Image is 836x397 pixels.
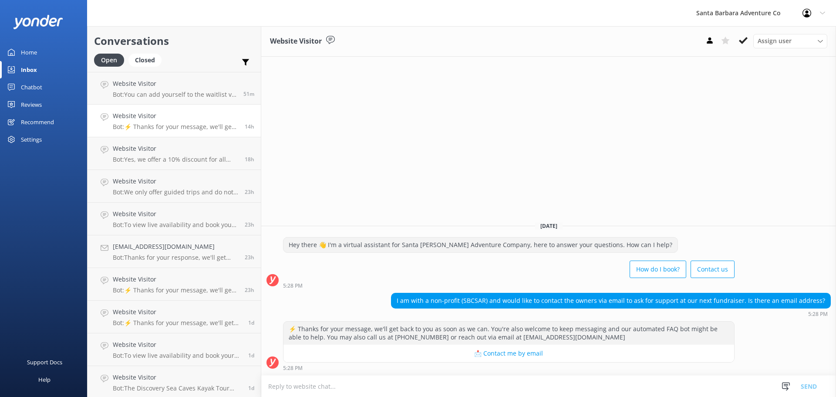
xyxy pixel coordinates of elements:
p: Bot: The Discovery Sea Caves Kayak Tour lasts approximately 2.5 hours. If your tour starts at 12:... [113,384,242,392]
div: I am with a non-profit (SBCSAR) and would like to contact the owners via email to ask for support... [391,293,830,308]
h4: Website Visitor [113,340,242,349]
p: Bot: Yes, we offer a 10% discount for all veterans and active military service members. To book a... [113,156,238,163]
p: Bot: ⚡ Thanks for your message, we'll get back to you as soon as we can. You're also welcome to k... [113,319,242,327]
a: Website VisitorBot:⚡ Thanks for your message, we'll get back to you as soon as we can. You're als... [88,105,261,137]
a: Website VisitorBot:⚡ Thanks for your message, we'll get back to you as soon as we can. You're als... [88,268,261,301]
a: Website VisitorBot:Yes, we offer a 10% discount for all veterans and active military service memb... [88,137,261,170]
span: Aug 20 2025 10:23pm (UTC -07:00) America/Tijuana [248,352,254,359]
button: Contact us [691,261,735,278]
div: Reviews [21,96,42,113]
div: Aug 21 2025 05:28pm (UTC -07:00) America/Tijuana [283,282,735,288]
strong: 5:28 PM [283,283,303,288]
div: Assign User [753,34,827,48]
a: Website VisitorBot:To view live availability and book your Santa [PERSON_NAME] Adventure tour, cl... [88,203,261,235]
a: Website VisitorBot:You can add yourself to the waitlist via the booking system on our website at ... [88,72,261,105]
p: Bot: To view live availability and book your Santa [PERSON_NAME] Adventure tour, click [URL][DOMA... [113,221,238,229]
h4: Website Visitor [113,373,242,382]
p: Bot: We only offer guided trips and do not rent equipment. [113,188,238,196]
span: Assign user [758,36,792,46]
div: Recommend [21,113,54,131]
span: Aug 21 2025 08:58am (UTC -07:00) America/Tijuana [245,188,254,196]
button: How do I book? [630,261,686,278]
a: Closed [128,55,166,64]
button: 📩 Contact me by email [283,345,734,362]
div: Support Docs [27,353,62,371]
h3: Website Visitor [270,36,322,47]
div: ⚡ Thanks for your message, we'll get back to you as soon as we can. You're also welcome to keep m... [283,322,734,345]
span: Aug 21 2025 08:17am (UTC -07:00) America/Tijuana [245,286,254,294]
h4: Website Visitor [113,275,238,284]
img: yonder-white-logo.png [13,15,63,29]
p: Bot: Thanks for your response, we'll get back to you as soon as we can during opening hours. [113,254,238,261]
strong: 5:28 PM [283,366,303,371]
div: Home [21,44,37,61]
a: [EMAIL_ADDRESS][DOMAIN_NAME]Bot:Thanks for your response, we'll get back to you as soon as we can... [88,235,261,268]
h4: Website Visitor [113,144,238,153]
div: Closed [128,54,162,67]
div: Open [94,54,124,67]
div: Chatbot [21,78,42,96]
div: Hey there 👋 I'm a virtual assistant for Santa [PERSON_NAME] Adventure Company, here to answer you... [283,238,678,252]
h4: Website Visitor [113,111,238,121]
h4: Website Visitor [113,307,242,317]
div: Aug 21 2025 05:28pm (UTC -07:00) America/Tijuana [283,365,735,371]
span: Aug 21 2025 01:36pm (UTC -07:00) America/Tijuana [245,156,254,163]
a: Website VisitorBot:To view live availability and book your Santa [PERSON_NAME] Adventure tour, pl... [88,333,261,366]
strong: 5:28 PM [808,312,828,317]
div: Inbox [21,61,37,78]
h4: [EMAIL_ADDRESS][DOMAIN_NAME] [113,242,238,251]
h4: Website Visitor [113,176,238,186]
p: Bot: You can add yourself to the waitlist via the booking system on our website at [URL][DOMAIN_N... [113,91,237,98]
a: Website VisitorBot:⚡ Thanks for your message, we'll get back to you as soon as we can. You're als... [88,301,261,333]
h4: Website Visitor [113,209,238,219]
div: Aug 21 2025 05:28pm (UTC -07:00) America/Tijuana [391,311,831,317]
p: Bot: ⚡ Thanks for your message, we'll get back to you as soon as we can. You're also welcome to k... [113,286,238,294]
span: [DATE] [535,222,563,230]
div: Help [38,371,51,388]
p: Bot: To view live availability and book your Santa [PERSON_NAME] Adventure tour, please visit [UR... [113,352,242,360]
a: Open [94,55,128,64]
div: Settings [21,131,42,148]
span: Aug 21 2025 08:26am (UTC -07:00) America/Tijuana [245,254,254,261]
span: Aug 20 2025 07:19pm (UTC -07:00) America/Tijuana [248,384,254,392]
p: Bot: ⚡ Thanks for your message, we'll get back to you as soon as we can. You're also welcome to k... [113,123,238,131]
h2: Conversations [94,33,254,49]
span: Aug 21 2025 08:42am (UTC -07:00) America/Tijuana [245,221,254,228]
h4: Website Visitor [113,79,237,88]
a: Website VisitorBot:We only offer guided trips and do not rent equipment.23h [88,170,261,203]
span: Aug 22 2025 07:24am (UTC -07:00) America/Tijuana [243,90,254,98]
span: Aug 21 2025 07:05am (UTC -07:00) America/Tijuana [248,319,254,326]
span: Aug 21 2025 05:28pm (UTC -07:00) America/Tijuana [245,123,254,130]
